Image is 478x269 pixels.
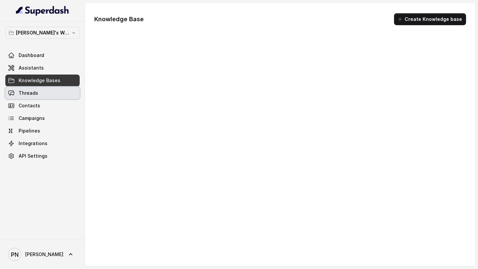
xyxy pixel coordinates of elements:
a: API Settings [5,150,80,162]
span: Knowledge Bases [19,77,60,84]
p: [PERSON_NAME]'s Workspace [16,29,69,37]
span: API Settings [19,153,47,159]
a: Threads [5,87,80,99]
span: Contacts [19,102,40,109]
span: Dashboard [19,52,44,59]
a: Integrations [5,137,80,149]
img: light.svg [16,5,69,16]
a: Pipelines [5,125,80,137]
span: [PERSON_NAME] [25,251,63,258]
a: Dashboard [5,49,80,61]
a: [PERSON_NAME] [5,245,80,264]
span: Campaigns [19,115,45,122]
a: Contacts [5,100,80,112]
button: Create Knowledge base [394,13,466,25]
span: Threads [19,90,38,96]
a: Assistants [5,62,80,74]
button: [PERSON_NAME]'s Workspace [5,27,80,39]
span: Assistants [19,65,44,71]
span: Integrations [19,140,47,147]
span: Pipelines [19,128,40,134]
a: Campaigns [5,112,80,124]
h1: Knowledge Base [94,14,144,25]
a: Knowledge Bases [5,75,80,86]
text: PN [11,251,19,258]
